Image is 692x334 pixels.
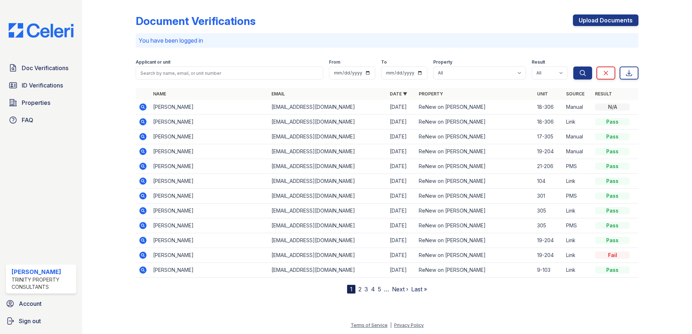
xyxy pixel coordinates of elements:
td: Link [563,115,592,129]
td: ReNew on [PERSON_NAME] [416,174,534,189]
td: 301 [534,189,563,204]
td: 305 [534,218,563,233]
a: Last » [411,286,427,293]
label: Applicant or unit [136,59,170,65]
span: FAQ [22,116,33,124]
td: [EMAIL_ADDRESS][DOMAIN_NAME] [269,174,387,189]
a: Properties [6,95,76,110]
a: Property [419,91,443,97]
a: FAQ [6,113,76,127]
td: [DATE] [387,129,416,144]
button: Sign out [3,314,79,328]
td: [EMAIL_ADDRESS][DOMAIN_NAME] [269,129,387,144]
td: [PERSON_NAME] [150,115,269,129]
div: Pass [595,237,630,244]
td: 21-206 [534,159,563,174]
a: 3 [364,286,368,293]
a: Name [153,91,166,97]
div: Fail [595,252,630,259]
td: 9-103 [534,263,563,278]
td: ReNew on [PERSON_NAME] [416,218,534,233]
div: N/A [595,103,630,111]
td: [EMAIL_ADDRESS][DOMAIN_NAME] [269,248,387,263]
a: Terms of Service [351,322,388,328]
td: PMS [563,159,592,174]
a: Email [271,91,285,97]
td: [DATE] [387,159,416,174]
td: 19-204 [534,144,563,159]
td: [PERSON_NAME] [150,204,269,218]
div: Pass [595,133,630,140]
a: Upload Documents [573,14,638,26]
a: Source [566,91,585,97]
td: [DATE] [387,144,416,159]
td: [EMAIL_ADDRESS][DOMAIN_NAME] [269,100,387,115]
div: Pass [595,266,630,274]
a: Date ▼ [390,91,407,97]
td: 18-306 [534,115,563,129]
td: [DATE] [387,233,416,248]
div: Trinity Property Consultants [12,276,73,291]
label: Property [433,59,452,65]
td: 305 [534,204,563,218]
span: Doc Verifications [22,64,68,72]
label: From [329,59,340,65]
td: ReNew on [PERSON_NAME] [416,233,534,248]
td: [PERSON_NAME] [150,189,269,204]
span: Sign out [19,317,41,325]
td: [EMAIL_ADDRESS][DOMAIN_NAME] [269,204,387,218]
a: 4 [371,286,375,293]
a: Doc Verifications [6,61,76,75]
td: Manual [563,129,592,144]
td: [PERSON_NAME] [150,100,269,115]
a: Account [3,296,79,311]
a: ID Verifications [6,78,76,93]
td: [DATE] [387,189,416,204]
td: ReNew on [PERSON_NAME] [416,204,534,218]
td: [DATE] [387,218,416,233]
td: [EMAIL_ADDRESS][DOMAIN_NAME] [269,189,387,204]
a: 2 [358,286,362,293]
a: Unit [537,91,548,97]
td: [EMAIL_ADDRESS][DOMAIN_NAME] [269,115,387,129]
div: Pass [595,118,630,125]
div: Pass [595,192,630,200]
td: [PERSON_NAME] [150,233,269,248]
td: [DATE] [387,100,416,115]
p: You have been logged in [139,36,636,45]
td: [PERSON_NAME] [150,218,269,233]
td: Link [563,248,592,263]
div: Pass [595,163,630,170]
td: 17-305 [534,129,563,144]
div: 1 [347,285,355,294]
span: ID Verifications [22,81,63,90]
td: [DATE] [387,204,416,218]
td: [EMAIL_ADDRESS][DOMAIN_NAME] [269,144,387,159]
a: Privacy Policy [394,322,424,328]
td: Link [563,174,592,189]
td: [DATE] [387,263,416,278]
td: ReNew on [PERSON_NAME] [416,263,534,278]
a: 5 [378,286,381,293]
td: Link [563,263,592,278]
td: [DATE] [387,248,416,263]
td: [PERSON_NAME] [150,174,269,189]
a: Result [595,91,612,97]
td: ReNew on [PERSON_NAME] [416,189,534,204]
a: Next › [392,286,408,293]
td: [EMAIL_ADDRESS][DOMAIN_NAME] [269,218,387,233]
td: [DATE] [387,174,416,189]
td: ReNew on [PERSON_NAME] [416,144,534,159]
label: Result [532,59,545,65]
div: Pass [595,207,630,214]
td: [PERSON_NAME] [150,129,269,144]
div: | [390,322,392,328]
td: 104 [534,174,563,189]
td: [PERSON_NAME] [150,263,269,278]
td: PMS [563,218,592,233]
td: [EMAIL_ADDRESS][DOMAIN_NAME] [269,233,387,248]
div: Document Verifications [136,14,256,27]
input: Search by name, email, or unit number [136,67,323,80]
td: Link [563,204,592,218]
td: 18-306 [534,100,563,115]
